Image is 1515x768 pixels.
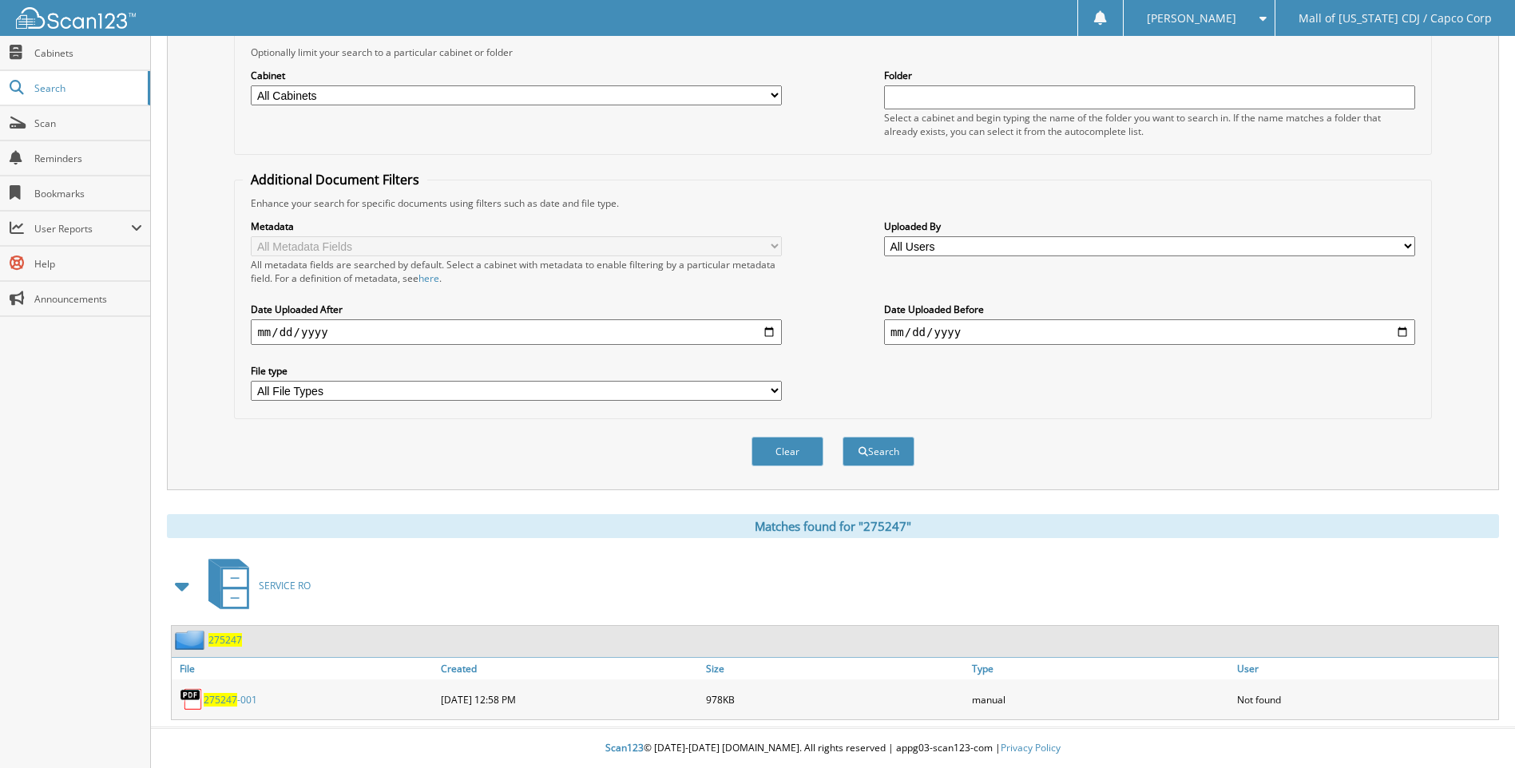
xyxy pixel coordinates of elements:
[34,257,142,271] span: Help
[34,152,142,165] span: Reminders
[204,693,257,707] a: 275247-001
[702,658,967,679] a: Size
[437,658,702,679] a: Created
[418,271,439,285] a: here
[1233,683,1498,715] div: Not found
[251,258,782,285] div: All metadata fields are searched by default. Select a cabinet with metadata to enable filtering b...
[151,729,1515,768] div: © [DATE]-[DATE] [DOMAIN_NAME]. All rights reserved | appg03-scan123-com |
[1001,741,1061,754] a: Privacy Policy
[251,220,782,233] label: Metadata
[204,693,237,707] span: 275247
[968,683,1233,715] div: manual
[34,292,142,306] span: Announcements
[172,658,437,679] a: File
[1147,14,1236,23] span: [PERSON_NAME]
[34,81,140,95] span: Search
[843,437,914,466] button: Search
[1299,14,1492,23] span: Mall of [US_STATE] CDJ / Capco Corp
[243,46,1422,59] div: Optionally limit your search to a particular cabinet or folder
[1435,691,1515,768] iframe: Chat Widget
[34,117,142,130] span: Scan
[175,630,208,650] img: folder2.png
[605,741,644,754] span: Scan123
[251,69,782,82] label: Cabinet
[437,683,702,715] div: [DATE] 12:58 PM
[167,514,1499,538] div: Matches found for "275247"
[884,220,1415,233] label: Uploaded By
[180,687,204,711] img: PDF.png
[968,658,1233,679] a: Type
[702,683,967,715] div: 978KB
[34,187,142,200] span: Bookmarks
[884,111,1415,138] div: Select a cabinet and begin typing the name of the folder you want to search in. If the name match...
[16,7,136,29] img: scan123-logo-white.svg
[251,319,782,345] input: start
[259,579,311,592] span: SERVICE RO
[884,69,1415,82] label: Folder
[208,633,242,647] a: 275247
[34,222,131,236] span: User Reports
[199,554,311,617] a: SERVICE RO
[1233,658,1498,679] a: User
[251,303,782,316] label: Date Uploaded After
[243,196,1422,210] div: Enhance your search for specific documents using filters such as date and file type.
[243,171,427,188] legend: Additional Document Filters
[752,437,823,466] button: Clear
[34,46,142,60] span: Cabinets
[884,319,1415,345] input: end
[251,364,782,378] label: File type
[884,303,1415,316] label: Date Uploaded Before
